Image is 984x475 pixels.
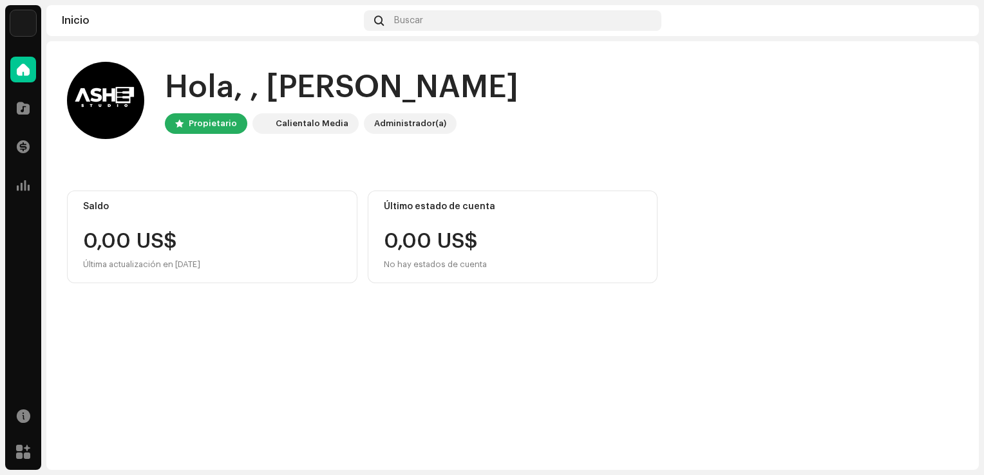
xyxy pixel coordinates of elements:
[10,10,36,36] img: 4d5a508c-c80f-4d99-b7fb-82554657661d
[276,116,348,131] div: Calientalo Media
[384,257,487,272] div: No hay estados de cuenta
[394,15,423,26] span: Buscar
[189,116,237,131] div: Propietario
[374,116,446,131] div: Administrador(a)
[255,116,270,131] img: 4d5a508c-c80f-4d99-b7fb-82554657661d
[62,15,359,26] div: Inicio
[368,191,658,283] re-o-card-value: Último estado de cuenta
[83,201,341,212] div: Saldo
[67,191,357,283] re-o-card-value: Saldo
[67,62,144,139] img: 19d474bb-12ea-4fba-be3b-fa10f144c61b
[943,10,963,31] img: 19d474bb-12ea-4fba-be3b-fa10f144c61b
[384,201,642,212] div: Último estado de cuenta
[165,67,518,108] div: Hola, , [PERSON_NAME]
[83,257,341,272] div: Última actualización en [DATE]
